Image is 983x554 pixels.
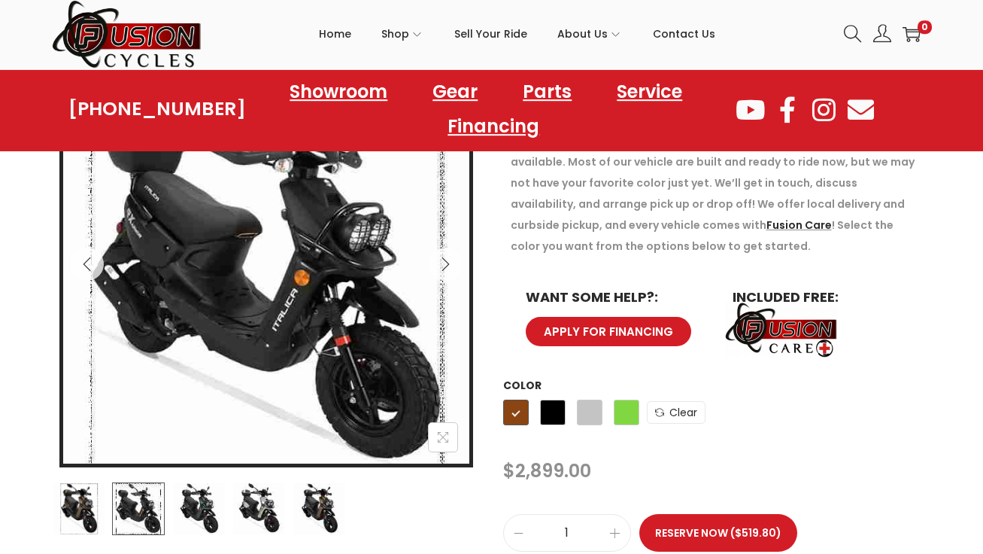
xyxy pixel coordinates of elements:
[766,218,832,233] a: Fusion Care
[733,291,909,305] h6: INCLUDED FREE:
[653,16,715,53] span: Contact Us
[173,483,226,536] img: Product image
[544,327,673,338] span: APPLY FOR FINANCING
[653,1,715,68] a: Contact Us
[202,1,833,68] nav: Primary navigation
[526,291,702,305] h6: WANT SOME HELP?:
[503,459,591,484] bdi: 2,899.00
[319,16,351,53] span: Home
[246,75,735,145] nav: Menu
[504,523,630,544] input: Product quantity
[511,131,924,257] p: Reserve now! For 20% down be the next in line when this vehicle is available. Most of our vehicle...
[381,16,409,53] span: Shop
[112,483,165,536] img: Product image
[903,26,921,44] a: 0
[526,318,691,347] a: APPLY FOR FINANCING
[503,459,515,484] span: $
[557,1,623,68] a: About Us
[71,248,104,282] button: Previous
[602,75,697,110] a: Service
[53,483,105,536] img: Product image
[454,16,527,53] span: Sell Your Ride
[639,515,797,552] button: Reserve Now ($519.80)
[557,16,608,53] span: About Us
[432,110,554,145] a: Financing
[417,75,493,110] a: Gear
[381,1,424,68] a: Shop
[454,1,527,68] a: Sell Your Ride
[232,483,285,536] img: Product image
[503,379,542,394] label: Color
[68,99,246,120] a: [PHONE_NUMBER]
[63,65,469,472] img: Product image
[319,1,351,68] a: Home
[275,75,402,110] a: Showroom
[429,248,462,282] button: Next
[293,483,346,536] img: Product image
[508,75,587,110] a: Parts
[647,402,705,425] a: Clear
